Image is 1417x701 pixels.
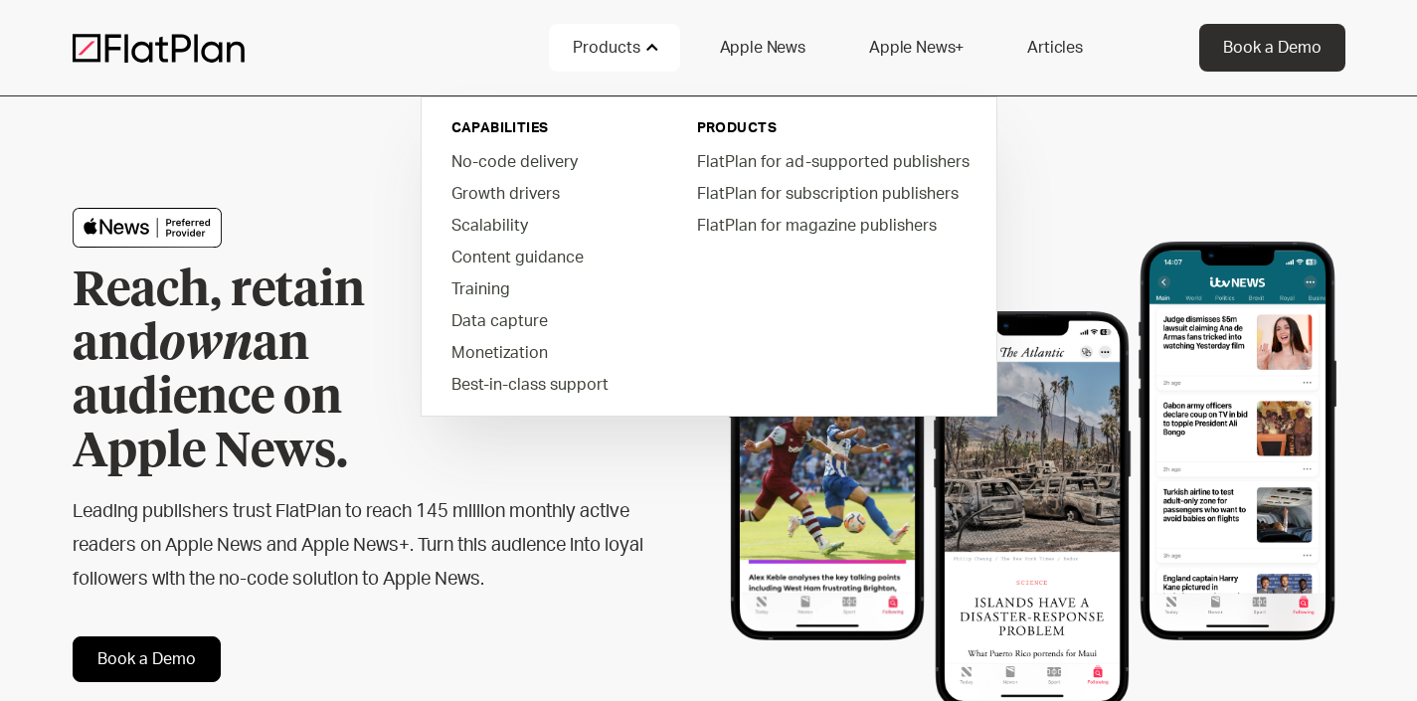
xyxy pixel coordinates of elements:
[436,368,661,400] a: Best-in-class support
[436,241,661,272] a: Content guidance
[1003,24,1107,72] a: Articles
[681,145,982,177] a: FlatPlan for ad-supported publishers
[159,321,253,369] em: own
[436,145,661,177] a: No-code delivery
[421,89,997,417] nav: Products
[436,304,661,336] a: Data capture
[681,209,982,241] a: FlatPlan for magazine publishers
[73,264,480,479] h1: Reach, retain and an audience on Apple News.
[73,636,221,682] a: Book a Demo
[549,24,680,72] div: Products
[436,209,661,241] a: Scalability
[436,336,661,368] a: Monetization
[845,24,987,72] a: Apple News+
[1199,24,1345,72] a: Book a Demo
[573,36,640,60] div: Products
[697,118,967,138] div: PRODUCTS
[436,272,661,304] a: Training
[73,495,645,597] h2: Leading publishers trust FlatPlan to reach 145 million monthly active readers on Apple News and A...
[451,118,645,138] div: capabilities
[681,177,982,209] a: FlatPlan for subscription publishers
[436,177,661,209] a: Growth drivers
[1223,36,1322,60] div: Book a Demo
[696,24,829,72] a: Apple News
